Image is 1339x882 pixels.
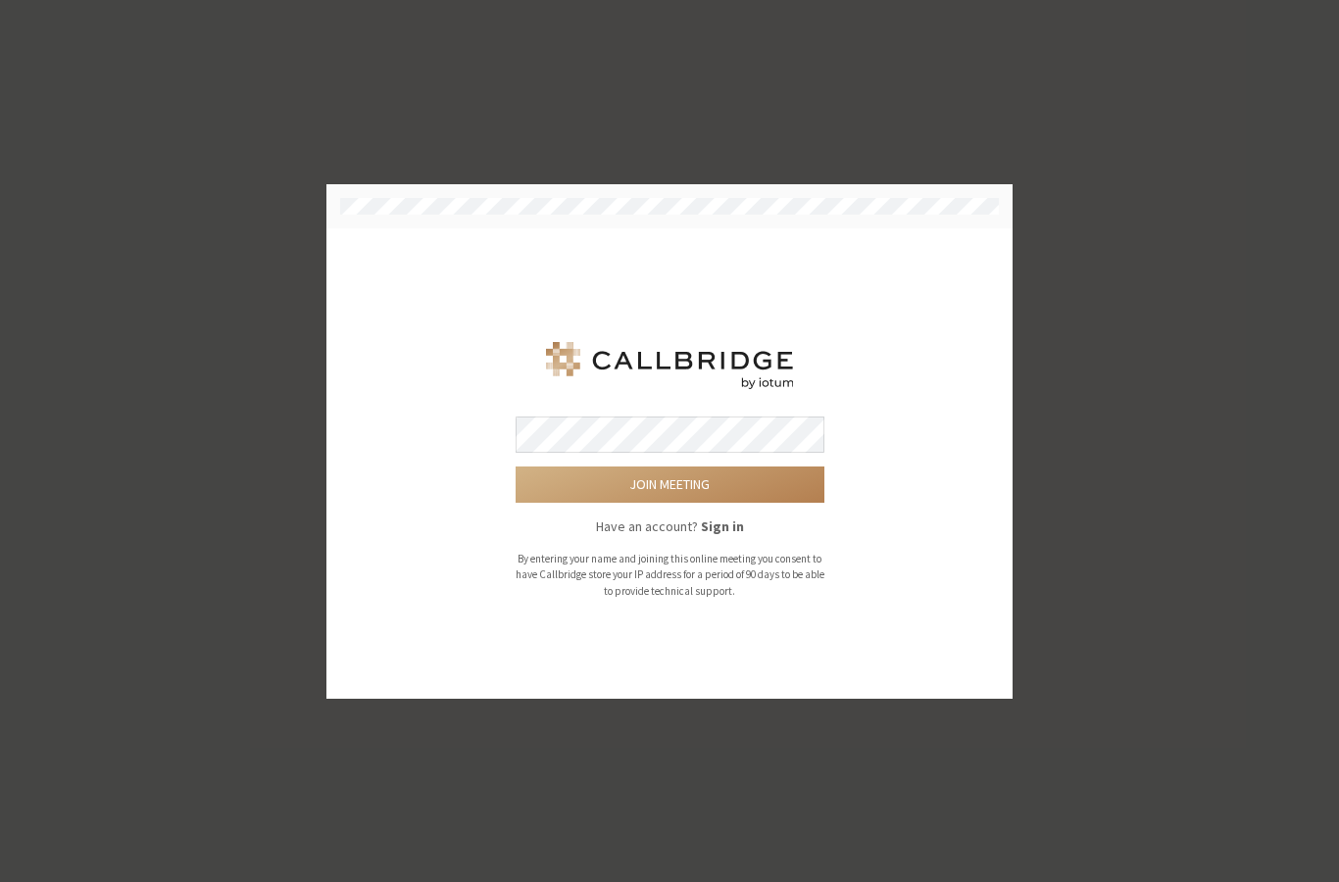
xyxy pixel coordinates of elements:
[542,342,797,389] img: Iotum
[516,466,824,503] button: Join meeting
[701,517,744,535] strong: Sign in
[516,516,824,537] p: Have an account?
[516,551,824,600] p: By entering your name and joining this online meeting you consent to have Callbridge store your I...
[701,516,744,537] button: Sign in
